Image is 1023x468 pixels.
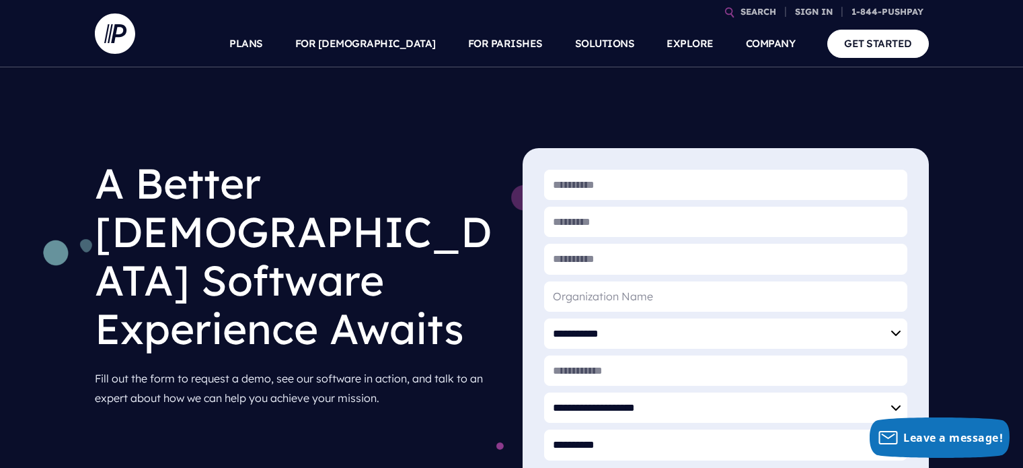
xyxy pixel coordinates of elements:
h1: A Better [DEMOGRAPHIC_DATA] Software Experience Awaits [95,148,501,364]
a: GET STARTED [827,30,929,57]
a: FOR [DEMOGRAPHIC_DATA] [295,20,436,67]
a: EXPLORE [667,20,714,67]
a: PLANS [229,20,263,67]
span: Leave a message! [903,430,1003,445]
input: Organization Name [544,281,907,312]
a: SOLUTIONS [575,20,635,67]
a: COMPANY [746,20,796,67]
a: FOR PARISHES [468,20,543,67]
button: Leave a message! [870,417,1010,458]
p: Fill out the form to request a demo, see our software in action, and talk to an expert about how ... [95,364,501,413]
